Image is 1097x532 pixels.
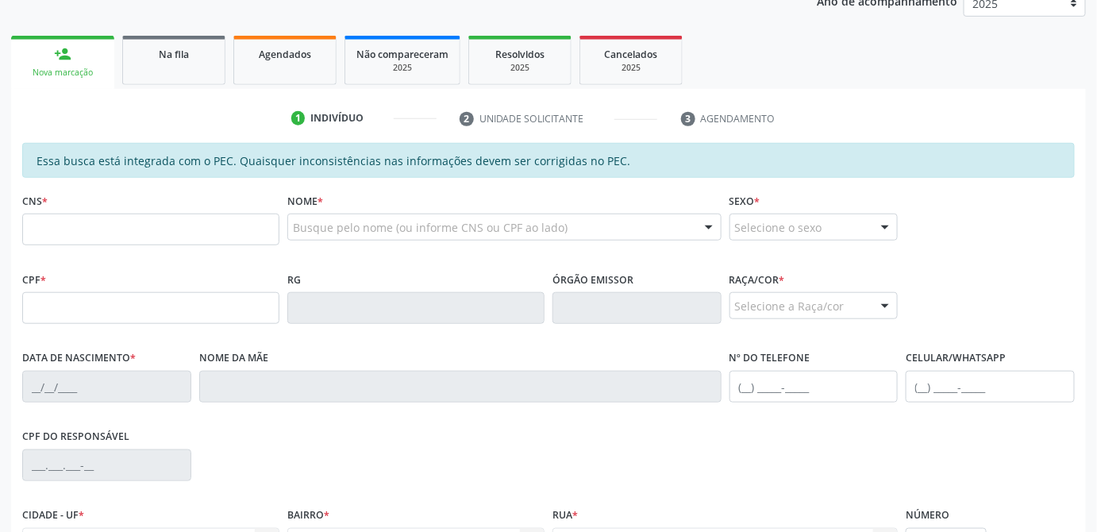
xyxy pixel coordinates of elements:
[287,503,329,528] label: Bairro
[54,45,71,63] div: person_add
[287,189,323,214] label: Nome
[552,503,578,528] label: Rua
[480,62,560,74] div: 2025
[22,346,136,371] label: Data de nascimento
[591,62,671,74] div: 2025
[22,143,1075,178] div: Essa busca está integrada com o PEC. Quaisquer inconsistências nas informações devem ser corrigid...
[22,189,48,214] label: CNS
[22,268,46,292] label: CPF
[287,268,301,292] label: RG
[729,346,810,371] label: Nº do Telefone
[310,111,364,125] div: Indivíduo
[605,48,658,61] span: Cancelados
[199,346,268,371] label: Nome da mãe
[291,111,306,125] div: 1
[356,48,448,61] span: Não compareceram
[22,449,191,481] input: ___.___.___-__
[356,62,448,74] div: 2025
[906,371,1075,403] input: (__) _____-_____
[729,189,760,214] label: Sexo
[495,48,545,61] span: Resolvidos
[729,268,785,292] label: Raça/cor
[22,425,129,449] label: CPF do responsável
[22,67,103,79] div: Nova marcação
[259,48,311,61] span: Agendados
[159,48,189,61] span: Na fila
[906,346,1006,371] label: Celular/WhatsApp
[735,219,822,236] span: Selecione o sexo
[552,268,633,292] label: Órgão emissor
[735,298,845,314] span: Selecione a Raça/cor
[22,371,191,403] input: __/__/____
[729,371,899,403] input: (__) _____-_____
[293,219,568,236] span: Busque pelo nome (ou informe CNS ou CPF ao lado)
[906,503,949,528] label: Número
